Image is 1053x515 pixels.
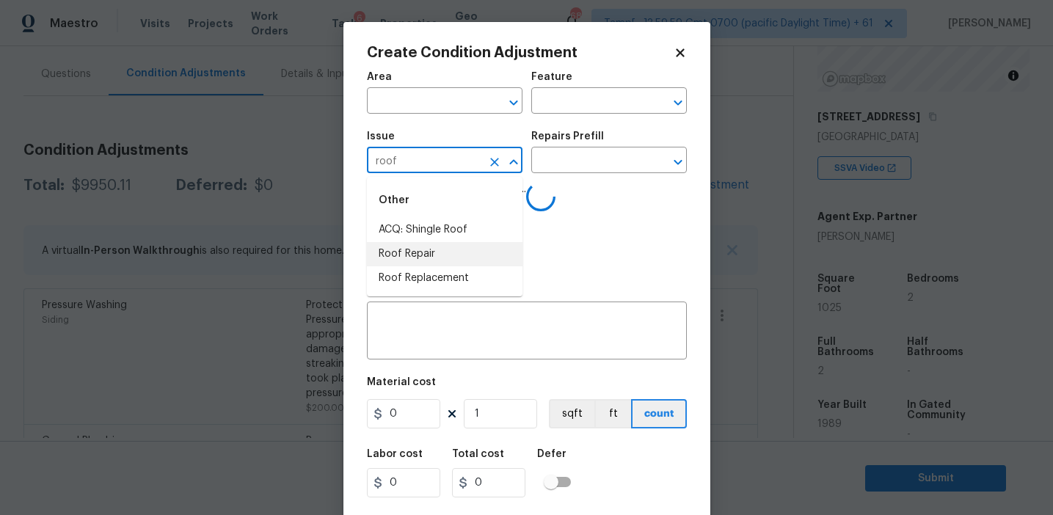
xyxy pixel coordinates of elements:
[367,131,395,142] h5: Issue
[367,218,522,242] li: ACQ: Shingle Roof
[531,131,604,142] h5: Repairs Prefill
[668,92,688,113] button: Open
[367,377,436,387] h5: Material cost
[367,242,522,266] li: Roof Repair
[631,399,687,428] button: count
[367,183,522,218] div: Other
[531,72,572,82] h5: Feature
[367,72,392,82] h5: Area
[367,266,522,291] li: Roof Replacement
[668,152,688,172] button: Open
[594,399,631,428] button: ft
[484,152,505,172] button: Clear
[452,449,504,459] h5: Total cost
[503,152,524,172] button: Close
[367,45,674,60] h2: Create Condition Adjustment
[537,449,566,459] h5: Defer
[503,92,524,113] button: Open
[549,399,594,428] button: sqft
[367,449,423,459] h5: Labor cost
